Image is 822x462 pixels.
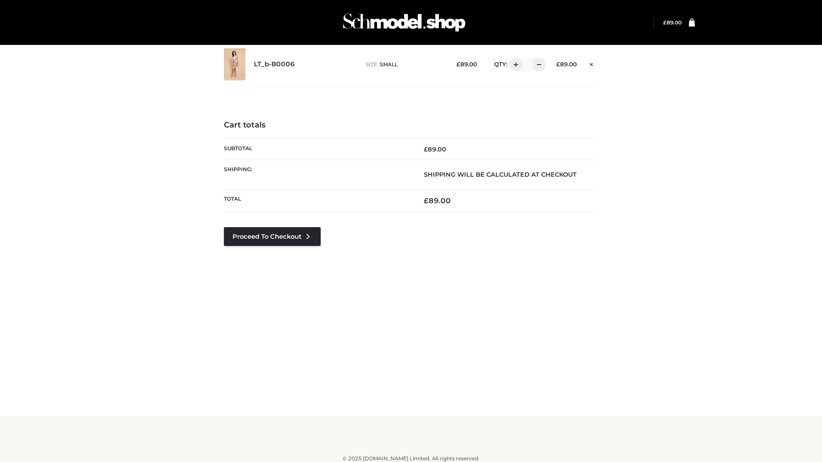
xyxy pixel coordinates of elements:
[424,171,577,178] strong: Shipping will be calculated at checkout
[224,121,598,130] h4: Cart totals
[585,58,598,69] a: Remove this item
[224,227,321,246] a: Proceed to Checkout
[254,60,295,68] a: LT_b-B0006
[224,190,411,212] th: Total
[224,48,245,80] img: LT_b-B0006 - SMALL
[663,19,682,26] a: £89.00
[663,19,667,26] span: £
[224,139,411,160] th: Subtotal
[663,19,682,26] bdi: 89.00
[366,61,443,68] p: size :
[224,160,411,189] th: Shipping:
[380,61,398,68] span: SMALL
[424,196,429,205] span: £
[456,61,477,68] bdi: 89.00
[456,61,460,68] span: £
[340,6,468,39] img: Schmodel Admin 964
[424,145,428,153] span: £
[424,145,446,153] bdi: 89.00
[556,61,577,68] bdi: 89.00
[424,196,451,205] bdi: 89.00
[556,61,560,68] span: £
[485,58,543,71] div: QTY:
